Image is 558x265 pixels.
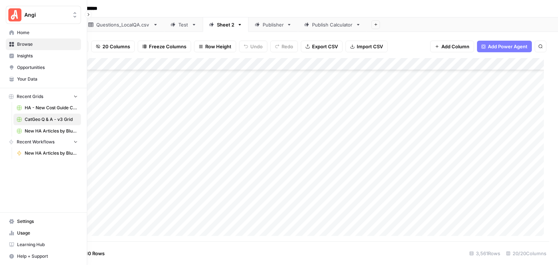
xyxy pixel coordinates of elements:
span: New HA Articles by Blueprint Grid [25,128,78,134]
button: Add Column [430,41,474,52]
button: Undo [239,41,267,52]
span: Learning Hub [17,241,78,248]
span: Angi [24,11,68,19]
span: Your Data [17,76,78,82]
span: Opportunities [17,64,78,71]
a: Sheet 2 [203,17,248,32]
button: 20 Columns [91,41,135,52]
span: 20 Columns [102,43,130,50]
img: Angi Logo [8,8,21,21]
span: Add Column [441,43,469,50]
div: Test [178,21,189,28]
a: Browse [6,38,81,50]
span: Freeze Columns [149,43,186,50]
button: Freeze Columns [138,41,191,52]
span: CatGeo Q & A - v3 Grid [25,116,78,123]
span: Home [17,29,78,36]
span: Help + Support [17,253,78,260]
button: Redo [270,41,298,52]
a: Home [6,27,81,38]
div: Publisher [263,21,284,28]
button: Import CSV [345,41,388,52]
a: CatGeo Q & A - v3 Grid [13,114,81,125]
span: Usage [17,230,78,236]
span: HA - New Cost Guide Creation Grid [25,105,78,111]
a: Settings [6,216,81,227]
span: Undo [250,43,263,50]
a: Your Data [6,73,81,85]
span: Insights [17,53,78,59]
button: Add Power Agent [477,41,532,52]
div: Sheet 2 [217,21,234,28]
a: Questions_LocalQA.csv [82,17,164,32]
div: 20/20 Columns [503,248,549,259]
a: Opportunities [6,62,81,73]
span: Recent Grids [17,93,43,100]
div: Questions_LocalQA.csv [96,21,150,28]
a: Learning Hub [6,239,81,250]
div: Publish Calculator [312,21,353,28]
span: Import CSV [357,43,383,50]
span: Settings [17,218,78,225]
a: Publisher [248,17,298,32]
a: New HA Articles by Blueprint Grid [13,125,81,137]
span: Export CSV [312,43,338,50]
a: Test [164,17,203,32]
button: Workspace: Angi [6,6,81,24]
a: Publish Calculator [298,17,367,32]
a: New HA Articles by Blueprint [13,147,81,159]
button: Help + Support [6,250,81,262]
a: Insights [6,50,81,62]
a: Usage [6,227,81,239]
span: Add 10 Rows [76,250,105,257]
button: Row Height [194,41,236,52]
span: Row Height [205,43,231,50]
span: Browse [17,41,78,48]
a: HA - New Cost Guide Creation Grid [13,102,81,114]
button: Recent Workflows [6,136,81,147]
span: Add Power Agent [488,43,527,50]
span: Recent Workflows [17,139,54,145]
button: Recent Grids [6,91,81,102]
div: 3,561 Rows [466,248,503,259]
span: Redo [282,43,293,50]
span: New HA Articles by Blueprint [25,150,78,156]
button: Export CSV [301,41,343,52]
